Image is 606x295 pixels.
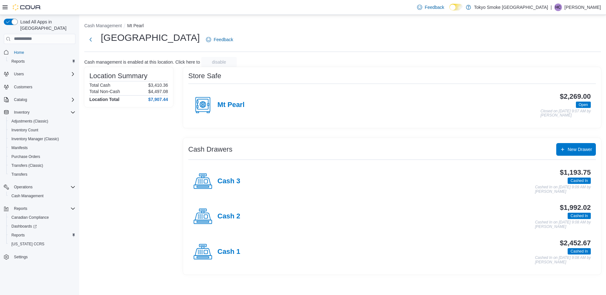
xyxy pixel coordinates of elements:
[11,253,75,261] span: Settings
[11,96,29,104] button: Catalog
[11,70,75,78] span: Users
[535,220,591,229] p: Cashed In on [DATE] 9:08 AM by [PERSON_NAME]
[9,192,46,200] a: Cash Management
[568,146,592,153] span: New Drawer
[11,224,37,229] span: Dashboards
[18,19,75,31] span: Load All Apps in [GEOGRAPHIC_DATA]
[14,50,24,55] span: Home
[9,144,30,152] a: Manifests
[1,108,78,117] button: Inventory
[6,191,78,200] button: Cash Management
[11,83,35,91] a: Customers
[568,178,591,184] span: Cashed In
[212,59,226,65] span: disable
[571,248,588,254] span: Cashed In
[89,97,119,102] h4: Location Total
[11,183,35,191] button: Operations
[6,152,78,161] button: Purchase Orders
[6,231,78,240] button: Reports
[9,58,75,65] span: Reports
[11,193,43,198] span: Cash Management
[1,95,78,104] button: Catalog
[14,97,27,102] span: Catalog
[571,178,588,184] span: Cashed In
[9,117,75,125] span: Adjustments (Classic)
[14,85,32,90] span: Customers
[217,101,245,109] h4: Mt Pearl
[14,110,29,115] span: Inventory
[11,109,32,116] button: Inventory
[11,48,75,56] span: Home
[568,248,591,254] span: Cashed In
[449,4,463,10] input: Dark Mode
[6,135,78,143] button: Inventory Manager (Classic)
[11,109,75,116] span: Inventory
[540,109,591,118] p: Closed on [DATE] 9:07 AM by [PERSON_NAME]
[188,146,232,153] h3: Cash Drawers
[9,126,75,134] span: Inventory Count
[6,161,78,170] button: Transfers (Classic)
[84,23,122,28] button: Cash Management
[9,117,51,125] a: Adjustments (Classic)
[1,70,78,78] button: Users
[14,72,24,77] span: Users
[568,213,591,219] span: Cashed In
[449,10,450,11] span: Dark Mode
[9,153,75,160] span: Purchase Orders
[14,254,28,260] span: Settings
[9,162,46,169] a: Transfers (Classic)
[11,136,59,141] span: Inventory Manager (Classic)
[6,240,78,248] button: [US_STATE] CCRS
[84,33,97,46] button: Next
[6,170,78,179] button: Transfers
[9,162,75,169] span: Transfers (Classic)
[560,169,591,176] h3: $1,193.75
[11,215,49,220] span: Canadian Compliance
[89,72,147,80] h3: Location Summary
[9,171,75,178] span: Transfers
[11,59,25,64] span: Reports
[1,48,78,57] button: Home
[1,82,78,91] button: Customers
[9,223,39,230] a: Dashboards
[89,83,110,88] h6: Total Cash
[9,240,75,248] span: Washington CCRS
[217,212,240,221] h4: Cash 2
[9,214,51,221] a: Canadian Compliance
[11,205,75,212] span: Reports
[1,183,78,191] button: Operations
[217,177,240,185] h4: Cash 3
[9,126,41,134] a: Inventory Count
[11,163,43,168] span: Transfers (Classic)
[4,45,75,278] nav: Complex example
[6,126,78,135] button: Inventory Count
[203,33,235,46] a: Feedback
[84,60,200,65] p: Cash management is enabled at this location. Click here to
[14,185,33,190] span: Operations
[89,89,120,94] h6: Total Non-Cash
[11,154,40,159] span: Purchase Orders
[535,185,591,194] p: Cashed In on [DATE] 9:09 AM by [PERSON_NAME]
[1,204,78,213] button: Reports
[9,135,61,143] a: Inventory Manager (Classic)
[11,145,28,150] span: Manifests
[9,135,75,143] span: Inventory Manager (Classic)
[11,172,27,177] span: Transfers
[9,144,75,152] span: Manifests
[415,1,447,14] a: Feedback
[11,183,75,191] span: Operations
[535,256,591,264] p: Cashed In on [DATE] 9:08 AM by [PERSON_NAME]
[14,206,27,211] span: Reports
[6,222,78,231] a: Dashboards
[560,93,591,100] h3: $2,269.00
[9,231,27,239] a: Reports
[474,3,548,11] p: Tokyo Smoke [GEOGRAPHIC_DATA]
[556,143,596,156] button: New Drawer
[6,143,78,152] button: Manifests
[9,231,75,239] span: Reports
[11,49,27,56] a: Home
[9,171,30,178] a: Transfers
[555,3,561,11] span: HC
[127,23,144,28] button: Mt Pearl
[11,233,25,238] span: Reports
